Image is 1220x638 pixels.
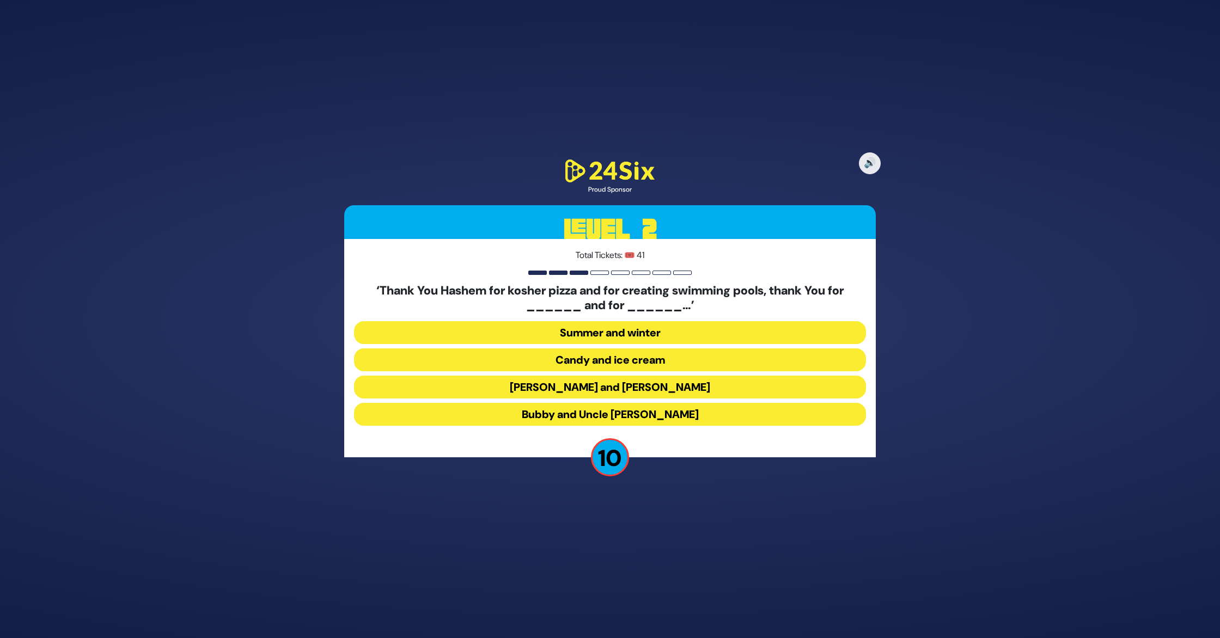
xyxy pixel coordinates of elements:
[354,348,866,371] button: Candy and ice cream
[354,249,866,262] p: Total Tickets: 🎟️ 41
[591,438,629,476] p: 10
[354,376,866,398] button: [PERSON_NAME] and [PERSON_NAME]
[354,284,866,312] h5: ‘Thank You Hashem for kosher pizza and for creating swimming pools, thank You for ______ and for ...
[561,157,659,185] img: 24Six
[561,185,659,194] div: Proud Sponsor
[354,321,866,344] button: Summer and winter
[859,152,881,174] button: 🔊
[354,403,866,426] button: Bubby and Uncle [PERSON_NAME]
[344,205,876,254] h3: Level 2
